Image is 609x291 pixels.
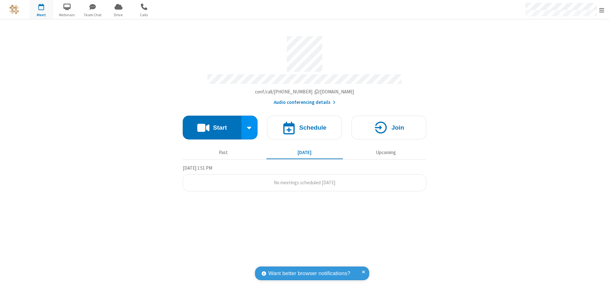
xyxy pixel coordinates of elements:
[593,274,604,287] iframe: Chat
[29,12,53,18] span: Meet
[183,165,212,171] span: [DATE] 1:51 PM
[268,269,350,278] span: Want better browser notifications?
[299,125,326,131] h4: Schedule
[185,146,262,159] button: Past
[274,99,336,106] button: Audio conferencing details
[255,88,354,96] button: Copy my meeting room linkCopy my meeting room link
[81,12,105,18] span: Team Chat
[213,125,227,131] h4: Start
[266,146,343,159] button: [DATE]
[351,116,426,139] button: Join
[183,31,426,106] section: Account details
[183,164,426,192] section: Today's Meetings
[391,125,404,131] h4: Join
[107,12,130,18] span: Drive
[267,116,342,139] button: Schedule
[241,116,258,139] div: Start conference options
[274,179,335,186] span: No meetings scheduled [DATE]
[55,12,79,18] span: Webinars
[10,5,19,14] img: QA Selenium DO NOT DELETE OR CHANGE
[132,12,156,18] span: Calls
[348,146,424,159] button: Upcoming
[255,89,354,95] span: Copy my meeting room link
[183,116,241,139] button: Start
